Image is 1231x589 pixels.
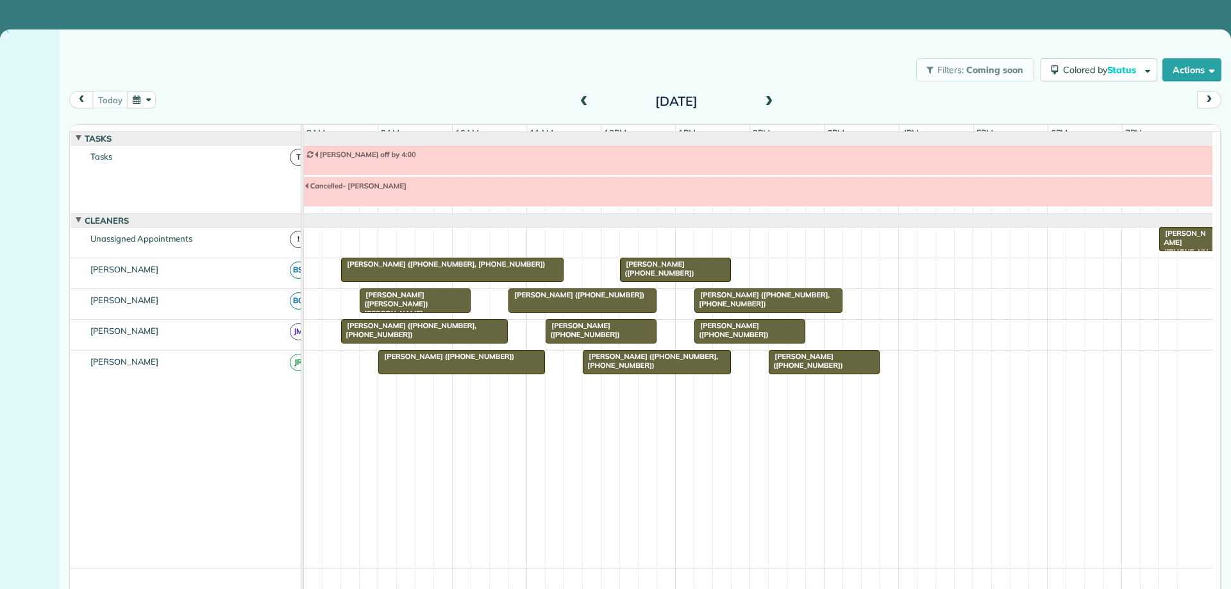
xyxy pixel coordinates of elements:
span: [PERSON_NAME] off by 4:00 [314,150,417,159]
span: 12pm [601,128,629,138]
span: Status [1107,64,1139,76]
button: Colored byStatus [1041,58,1157,81]
span: Cleaners [82,215,131,226]
span: 4pm [900,128,922,138]
button: Actions [1162,58,1221,81]
span: 8am [304,128,328,138]
span: Colored by [1063,64,1141,76]
span: ! [290,231,307,248]
span: 2pm [750,128,773,138]
span: [PERSON_NAME] ([PERSON_NAME]) [PERSON_NAME] ([PHONE_NUMBER], [PHONE_NUMBER]) [359,290,433,336]
span: [PERSON_NAME] [88,264,162,274]
span: Filters: [937,64,964,76]
span: BS [290,261,307,279]
span: [PERSON_NAME] ([PHONE_NUMBER]) [508,290,645,299]
span: 7pm [1123,128,1145,138]
span: 11am [527,128,556,138]
span: [PERSON_NAME] [88,295,162,305]
h2: [DATE] [596,94,757,108]
span: 1pm [676,128,698,138]
span: [PERSON_NAME] ([PHONE_NUMBER], [PHONE_NUMBER]) [582,352,718,370]
span: [PERSON_NAME] ([PHONE_NUMBER], [PHONE_NUMBER]) [340,321,476,339]
span: [PERSON_NAME] ([PHONE_NUMBER]) [545,321,620,339]
button: today [92,91,128,108]
span: [PERSON_NAME] [88,326,162,336]
button: next [1197,91,1221,108]
span: [PERSON_NAME] ([PHONE_NUMBER]) [768,352,843,370]
button: prev [69,91,94,108]
span: T [290,149,307,166]
span: JM [290,323,307,340]
span: [PERSON_NAME] ([PHONE_NUMBER]) [694,321,769,339]
span: [PERSON_NAME] ([PHONE_NUMBER], [PHONE_NUMBER]) [694,290,830,308]
span: 6pm [1048,128,1071,138]
span: 3pm [825,128,848,138]
span: [PERSON_NAME] ([PHONE_NUMBER], [PHONE_NUMBER]) [340,260,546,269]
span: 10am [453,128,482,138]
span: 5pm [974,128,996,138]
span: 9am [378,128,402,138]
span: [PERSON_NAME] ([PHONE_NUMBER]) [378,352,515,361]
span: Tasks [88,151,115,162]
span: [PERSON_NAME] [88,356,162,367]
span: Coming soon [966,64,1024,76]
span: JR [290,354,307,371]
span: Unassigned Appointments [88,233,195,244]
span: Tasks [82,133,114,144]
span: [PERSON_NAME] ([PHONE_NUMBER]) [619,260,694,278]
span: BC [290,292,307,310]
span: Cancelled- [PERSON_NAME] [304,181,407,190]
span: [PERSON_NAME] ([PHONE_NUMBER]) [1159,229,1208,265]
